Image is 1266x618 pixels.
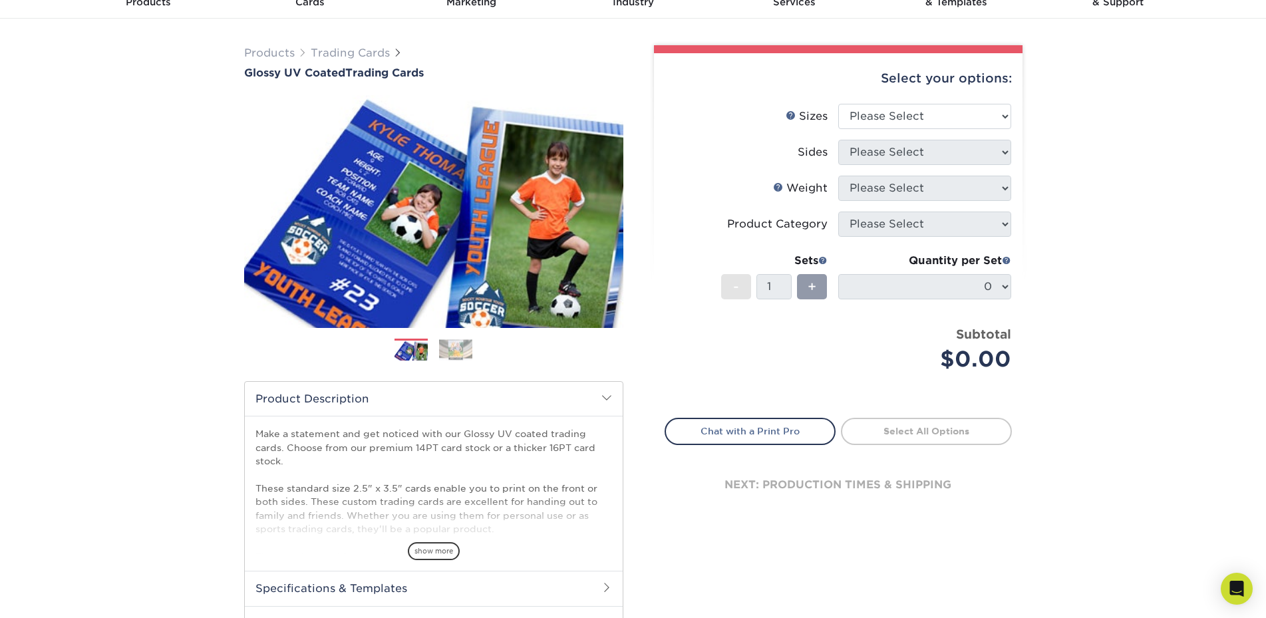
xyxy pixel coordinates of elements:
[733,277,739,297] span: -
[408,542,460,560] span: show more
[665,53,1012,104] div: Select your options:
[311,47,390,59] a: Trading Cards
[786,108,828,124] div: Sizes
[838,253,1011,269] div: Quantity per Set
[245,571,623,605] h2: Specifications & Templates
[244,67,623,79] a: Glossy UV CoatedTrading Cards
[798,144,828,160] div: Sides
[439,339,472,360] img: Trading Cards 02
[395,339,428,363] img: Trading Cards 01
[956,327,1011,341] strong: Subtotal
[244,67,623,79] h1: Trading Cards
[721,253,828,269] div: Sets
[808,277,816,297] span: +
[665,418,836,444] a: Chat with a Print Pro
[841,418,1012,444] a: Select All Options
[245,382,623,416] h2: Product Description
[1221,573,1253,605] div: Open Intercom Messenger
[773,180,828,196] div: Weight
[244,80,623,343] img: Glossy UV Coated 01
[727,216,828,232] div: Product Category
[665,445,1012,525] div: next: production times & shipping
[244,67,345,79] span: Glossy UV Coated
[255,427,612,590] p: Make a statement and get noticed with our Glossy UV coated trading cards. Choose from our premium...
[244,47,295,59] a: Products
[848,343,1011,375] div: $0.00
